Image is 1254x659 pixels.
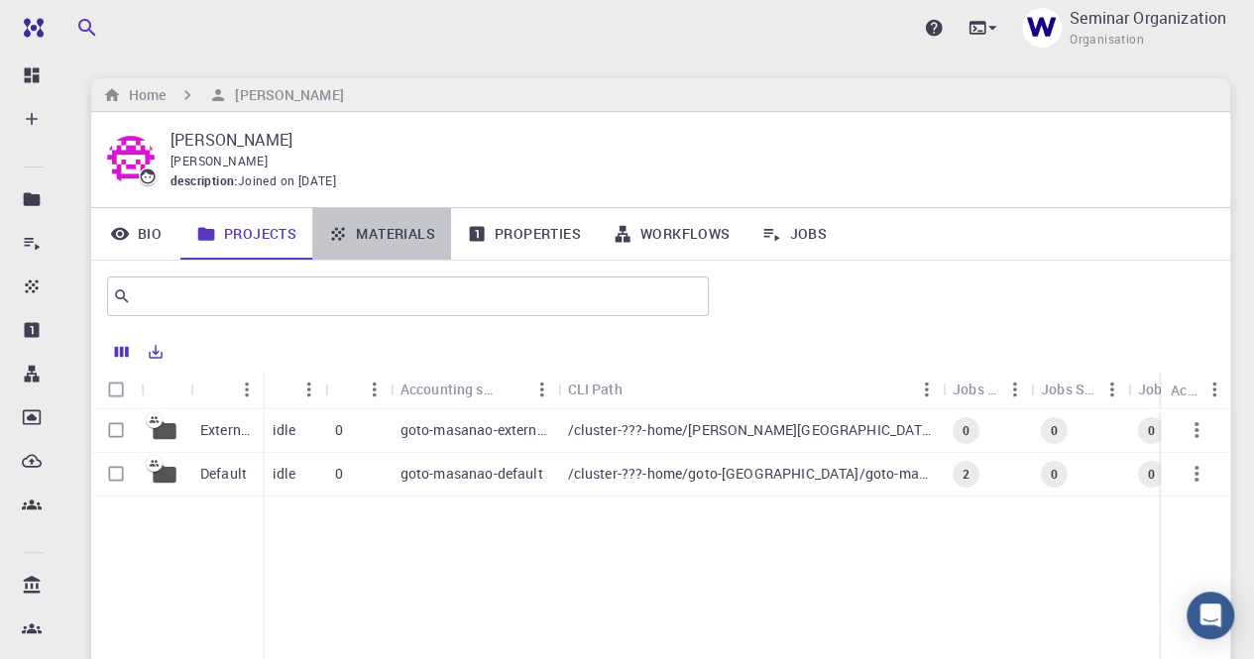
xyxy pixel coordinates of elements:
button: Menu [293,374,325,405]
div: Jobs Total [953,370,999,408]
div: Shared [325,370,391,408]
div: Jobs Subm. [1041,370,1096,408]
span: 0 [1043,422,1066,439]
p: External [200,420,253,440]
a: Materials [312,208,451,260]
div: Icon [141,371,190,409]
p: 0 [335,420,343,440]
div: CLI Path [567,370,622,408]
img: logo [16,18,44,38]
p: /cluster-???-home/goto-[GEOGRAPHIC_DATA]/goto-masanao-default [567,464,932,484]
div: Accounting slug [400,370,495,408]
a: Jobs [745,208,843,260]
div: Name [190,371,263,409]
p: /cluster-???-home/[PERSON_NAME][GEOGRAPHIC_DATA]/goto-masanao-external [567,420,932,440]
span: 0 [955,422,977,439]
p: idle [273,420,296,440]
span: description : [171,171,238,191]
a: Workflows [597,208,746,260]
div: Open Intercom Messenger [1187,592,1234,639]
nav: breadcrumb [99,84,348,106]
span: Organisation [1070,30,1144,50]
p: goto-masanao-external [400,420,548,440]
button: Sort [273,374,304,405]
button: Menu [525,374,557,405]
p: Default [200,464,247,484]
p: [PERSON_NAME] [171,128,1198,152]
h6: [PERSON_NAME] [227,84,343,106]
a: Properties [451,208,597,260]
p: Seminar Organization [1070,6,1226,30]
span: [PERSON_NAME] [171,153,268,168]
p: idle [273,464,296,484]
p: goto-masanao-default [400,464,543,484]
div: Actions [1171,371,1198,409]
button: Columns [105,336,139,368]
span: 0 [1043,466,1066,483]
div: Jobs Total [943,370,1031,408]
div: CLI Path [557,370,942,408]
button: Menu [231,374,263,405]
a: Bio [91,208,180,260]
p: 0 [335,464,343,484]
button: Menu [1096,374,1128,405]
div: Actions [1161,371,1230,409]
button: Menu [359,374,391,405]
span: Joined on [DATE] [238,171,336,191]
button: Export [139,336,172,368]
img: Seminar Organization [1022,8,1062,48]
span: 2 [955,466,977,483]
div: Accounting slug [391,370,558,408]
button: Sort [494,374,525,405]
button: Menu [1198,374,1230,405]
button: Sort [200,374,232,405]
span: 0 [1140,422,1163,439]
a: Projects [180,208,312,260]
div: Status [263,370,325,408]
button: Menu [999,374,1031,405]
h6: Home [121,84,166,106]
span: 0 [1140,466,1163,483]
div: Jobs Subm. [1031,370,1128,408]
button: Sort [335,374,367,405]
span: Support [40,14,111,32]
button: Menu [911,374,943,405]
